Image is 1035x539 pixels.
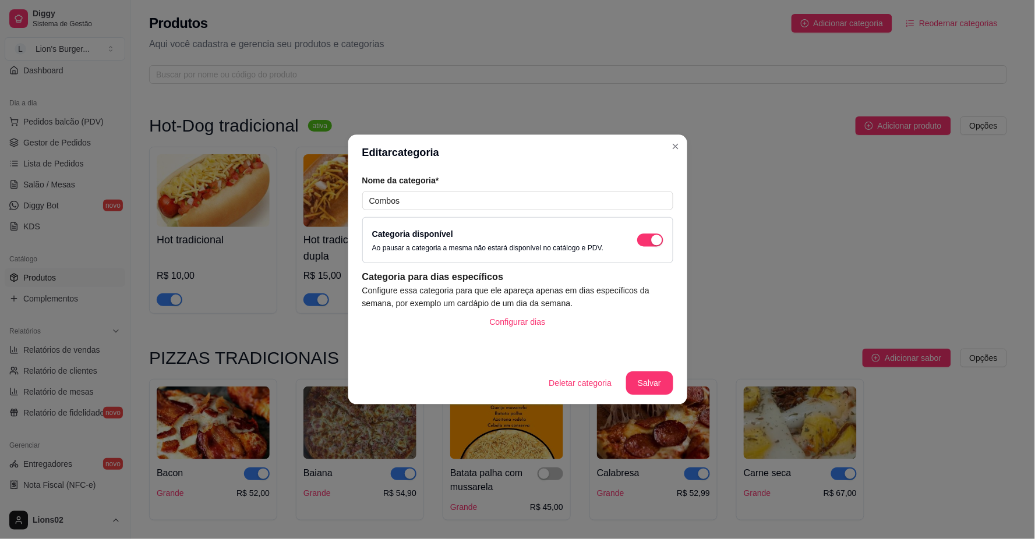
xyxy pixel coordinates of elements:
header: Editar categoria [348,134,687,170]
p: Ao pausar a categoria a mesma não estará disponível no catálogo e PDV. [372,244,604,253]
button: Configurar dias [480,310,554,334]
article: Configure essa categoria para que ele apareça apenas em dias específicos da semana, por exemplo u... [362,284,673,310]
article: Categoria para dias específicos [362,270,673,284]
button: Close [666,137,684,155]
label: Categoria disponível [372,229,453,239]
button: Salvar [626,371,673,395]
button: Deletar categoria [539,371,621,395]
article: Nome da categoria* [362,175,673,186]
